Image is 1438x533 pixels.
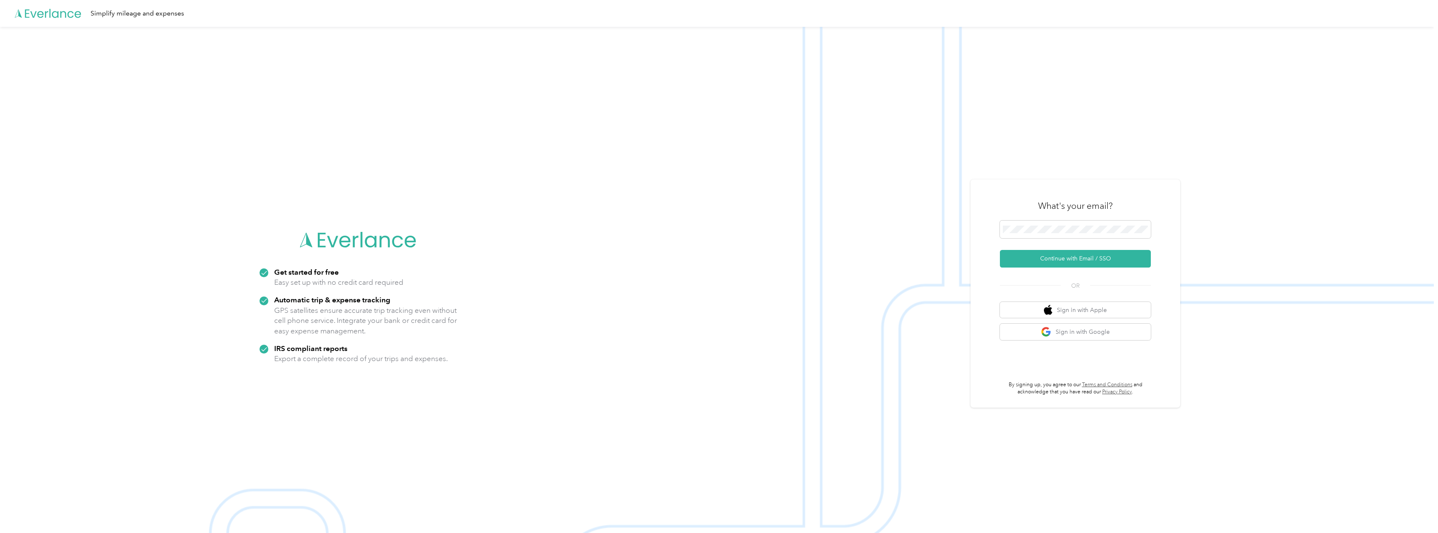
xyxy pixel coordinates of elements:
[91,8,184,19] div: Simplify mileage and expenses
[274,305,457,336] p: GPS satellites ensure accurate trip tracking even without cell phone service. Integrate your bank...
[274,295,390,304] strong: Automatic trip & expense tracking
[274,354,448,364] p: Export a complete record of your trips and expenses.
[1041,327,1051,337] img: google logo
[1044,305,1052,315] img: apple logo
[1000,324,1151,340] button: google logoSign in with Google
[274,344,348,353] strong: IRS compliant reports
[1000,381,1151,396] p: By signing up, you agree to our and acknowledge that you have read our .
[274,277,403,288] p: Easy set up with no credit card required
[1000,302,1151,318] button: apple logoSign in with Apple
[1082,382,1132,388] a: Terms and Conditions
[1102,389,1132,395] a: Privacy Policy
[1061,281,1090,290] span: OR
[1038,200,1113,212] h3: What's your email?
[274,268,339,276] strong: Get started for free
[1000,250,1151,268] button: Continue with Email / SSO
